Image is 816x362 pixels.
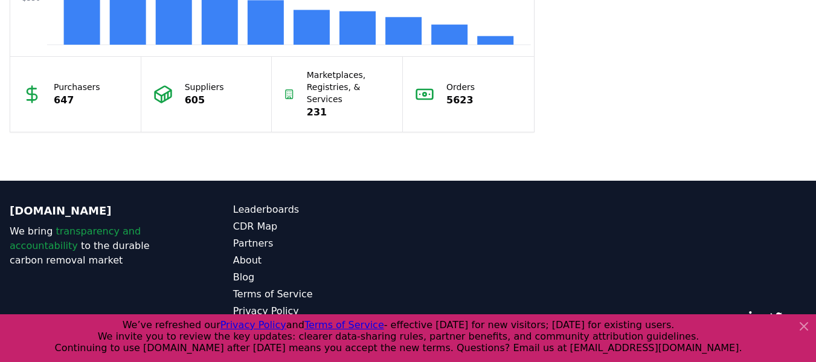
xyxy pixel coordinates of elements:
[185,81,224,93] p: Suppliers
[748,311,760,323] a: LinkedIn
[10,202,185,219] p: [DOMAIN_NAME]
[185,93,224,108] p: 605
[233,219,408,234] a: CDR Map
[10,224,185,268] p: We bring to the durable carbon removal market
[233,253,408,268] a: About
[307,105,390,120] p: 231
[233,202,408,217] a: Leaderboards
[446,93,475,108] p: 5623
[770,311,782,323] a: Twitter
[54,81,100,93] p: Purchasers
[10,225,141,251] span: transparency and accountability
[446,81,475,93] p: Orders
[307,69,390,105] p: Marketplaces, Registries, & Services
[233,236,408,251] a: Partners
[233,270,408,285] a: Blog
[54,93,100,108] p: 647
[233,304,408,318] a: Privacy Policy
[233,287,408,302] a: Terms of Service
